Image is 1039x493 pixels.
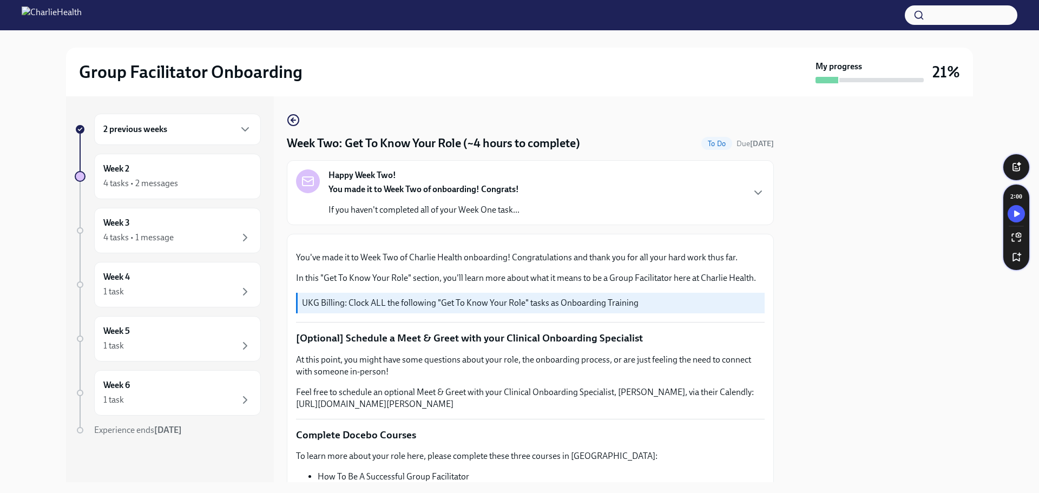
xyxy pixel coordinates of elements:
[103,123,167,135] h6: 2 previous weeks
[103,286,124,298] div: 1 task
[736,139,774,149] span: September 29th, 2025 10:00
[75,370,261,416] a: Week 61 task
[736,139,774,148] span: Due
[296,331,765,345] p: [Optional] Schedule a Meet & Greet with your Clinical Onboarding Specialist
[103,394,124,406] div: 1 task
[103,163,129,175] h6: Week 2
[103,232,174,244] div: 4 tasks • 1 message
[79,61,303,83] h2: Group Facilitator Onboarding
[816,61,862,73] strong: My progress
[103,178,178,189] div: 4 tasks • 2 messages
[328,184,519,194] strong: You made it to Week Two of onboarding! Congrats!
[296,252,765,264] p: You've made it to Week Two of Charlie Health onboarding! Congratulations and thank you for all yo...
[296,354,765,378] p: At this point, you might have some questions about your role, the onboarding process, or are just...
[932,62,960,82] h3: 21%
[318,471,765,483] li: How To Be A Successful Group Facilitator
[287,135,580,152] h4: Week Two: Get To Know Your Role (~4 hours to complete)
[103,379,130,391] h6: Week 6
[750,139,774,148] strong: [DATE]
[701,140,732,148] span: To Do
[296,450,765,462] p: To learn more about your role here, please complete these three courses in [GEOGRAPHIC_DATA]:
[75,262,261,307] a: Week 41 task
[75,208,261,253] a: Week 34 tasks • 1 message
[103,271,130,283] h6: Week 4
[296,428,765,442] p: Complete Docebo Courses
[328,169,396,181] strong: Happy Week Two!
[302,297,760,309] p: UKG Billing: Clock ALL the following "Get To Know Your Role" tasks as Onboarding Training
[103,340,124,352] div: 1 task
[296,386,765,410] p: Feel free to schedule an optional Meet & Greet with your Clinical Onboarding Specialist, [PERSON_...
[328,204,519,216] p: If you haven't completed all of your Week One task...
[154,425,182,435] strong: [DATE]
[75,316,261,361] a: Week 51 task
[94,114,261,145] div: 2 previous weeks
[296,272,765,284] p: In this "Get To Know Your Role" section, you'll learn more about what it means to be a Group Faci...
[22,6,82,24] img: CharlieHealth
[94,425,182,435] span: Experience ends
[103,325,130,337] h6: Week 5
[103,217,130,229] h6: Week 3
[75,154,261,199] a: Week 24 tasks • 2 messages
